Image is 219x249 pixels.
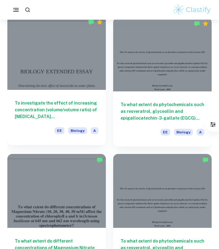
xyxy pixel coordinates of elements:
button: Filter [207,118,219,131]
img: Marked [97,157,103,163]
img: Marked [194,21,200,27]
span: EE [160,129,170,136]
img: Marked [88,19,94,25]
span: A [91,127,98,134]
a: To investigate the effect of increasing concentration (volume/volume ratio) of [MEDICAL_DATA] (0.... [7,17,106,147]
h6: To investigate the effect of increasing concentration (volume/volume ratio) of [MEDICAL_DATA] (0.... [15,100,98,120]
div: Premium [97,19,103,25]
img: Clastify logo [173,4,212,16]
span: EE [55,127,64,134]
span: Biology [68,127,87,134]
div: Premium [202,21,209,27]
a: To what extent do phytochemicals such as resveratrol, glyceollin and epigallocatechin-3-gallate (... [113,17,212,147]
span: Biology [174,129,193,136]
h6: To what extent do phytochemicals such as resveratrol, glyceollin and epigallocatechin-3-gallate (... [121,101,204,121]
span: A [197,129,204,136]
img: Marked [202,157,209,163]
